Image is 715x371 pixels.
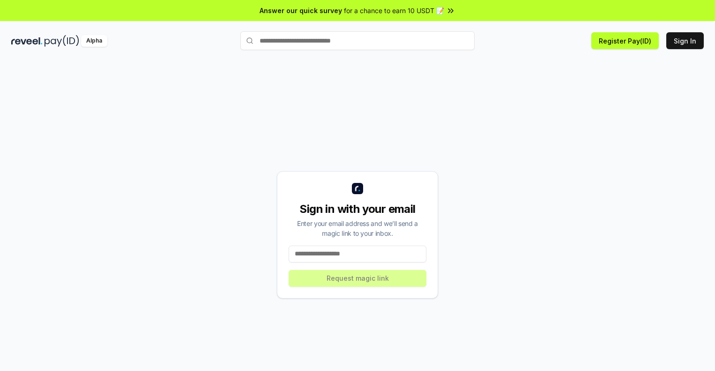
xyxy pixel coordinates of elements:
img: logo_small [352,183,363,194]
div: Alpha [81,35,107,47]
div: Sign in with your email [289,202,426,217]
span: Answer our quick survey [260,6,342,15]
img: reveel_dark [11,35,43,47]
button: Sign In [666,32,704,49]
img: pay_id [45,35,79,47]
div: Enter your email address and we’ll send a magic link to your inbox. [289,218,426,238]
button: Register Pay(ID) [591,32,659,49]
span: for a chance to earn 10 USDT 📝 [344,6,444,15]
